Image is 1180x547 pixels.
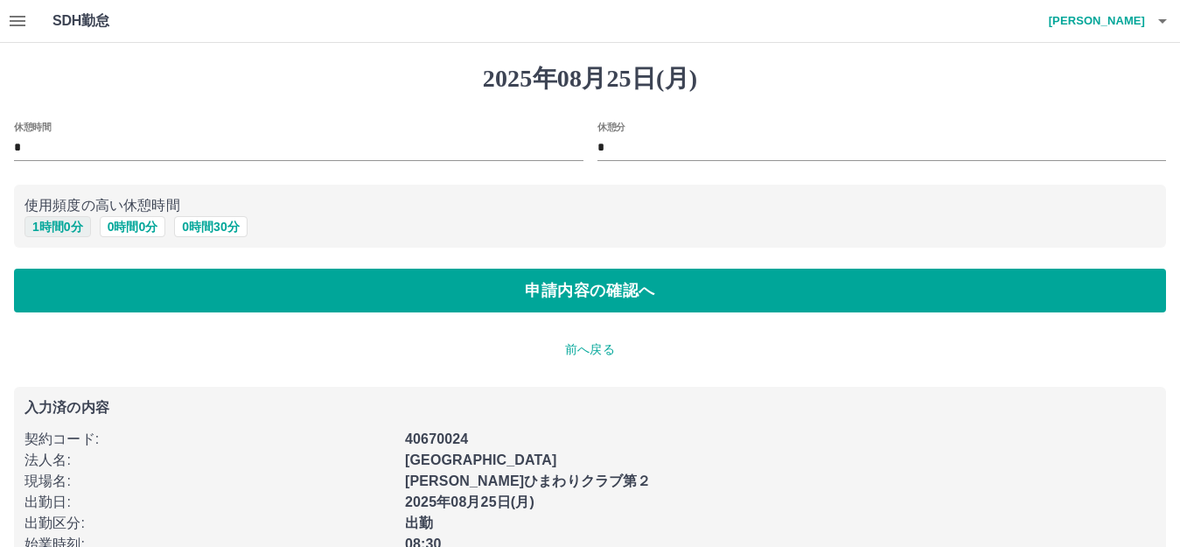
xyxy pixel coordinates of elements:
[405,494,534,509] b: 2025年08月25日(月)
[24,492,394,513] p: 出勤日 :
[597,120,625,133] label: 休憩分
[14,340,1166,359] p: 前へ戻る
[24,429,394,450] p: 契約コード :
[24,401,1156,415] p: 入力済の内容
[24,216,91,237] button: 1時間0分
[14,120,51,133] label: 休憩時間
[174,216,247,237] button: 0時間30分
[24,513,394,534] p: 出勤区分 :
[24,471,394,492] p: 現場名 :
[405,515,433,530] b: 出勤
[405,452,557,467] b: [GEOGRAPHIC_DATA]
[14,64,1166,94] h1: 2025年08月25日(月)
[24,450,394,471] p: 法人名 :
[100,216,166,237] button: 0時間0分
[14,269,1166,312] button: 申請内容の確認へ
[405,431,468,446] b: 40670024
[24,195,1156,216] p: 使用頻度の高い休憩時間
[405,473,652,488] b: [PERSON_NAME]ひまわりクラブ第２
